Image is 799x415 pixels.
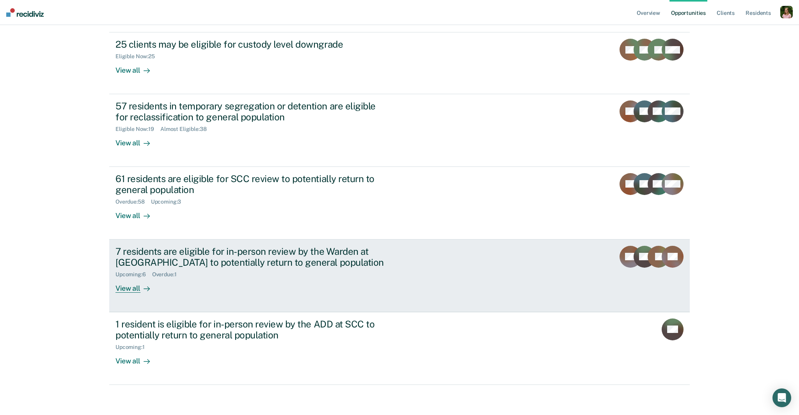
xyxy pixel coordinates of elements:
div: Upcoming : 6 [115,271,152,278]
div: 25 clients may be eligible for custody level downgrade [115,39,389,50]
div: View all [115,351,159,366]
div: View all [115,132,159,148]
img: Recidiviz [6,8,44,17]
div: View all [115,278,159,293]
a: 1 resident is eligible for in-person review by the ADD at SCC to potentially return to general po... [109,312,690,385]
div: Open Intercom Messenger [772,388,791,407]
div: View all [115,205,159,220]
div: Upcoming : 1 [115,344,151,351]
div: 61 residents are eligible for SCC review to potentially return to general population [115,173,389,196]
div: 57 residents in temporary segregation or detention are eligible for reclassification to general p... [115,100,389,123]
div: View all [115,60,159,75]
div: Upcoming : 3 [151,199,188,205]
a: 57 residents in temporary segregation or detention are eligible for reclassification to general p... [109,94,690,167]
div: Eligible Now : 19 [115,126,160,132]
div: Eligible Now : 25 [115,53,161,60]
div: Overdue : 1 [152,271,183,278]
div: Overdue : 58 [115,199,151,205]
a: 7 residents are eligible for in-person review by the Warden at [GEOGRAPHIC_DATA] to potentially r... [109,240,690,312]
a: 25 clients may be eligible for custody level downgradeEligible Now:25View all [109,32,690,94]
a: 61 residents are eligible for SCC review to potentially return to general populationOverdue:58Upc... [109,167,690,240]
div: Almost Eligible : 38 [160,126,213,132]
div: 1 resident is eligible for in-person review by the ADD at SCC to potentially return to general po... [115,318,389,341]
div: 7 residents are eligible for in-person review by the Warden at [GEOGRAPHIC_DATA] to potentially r... [115,246,389,268]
